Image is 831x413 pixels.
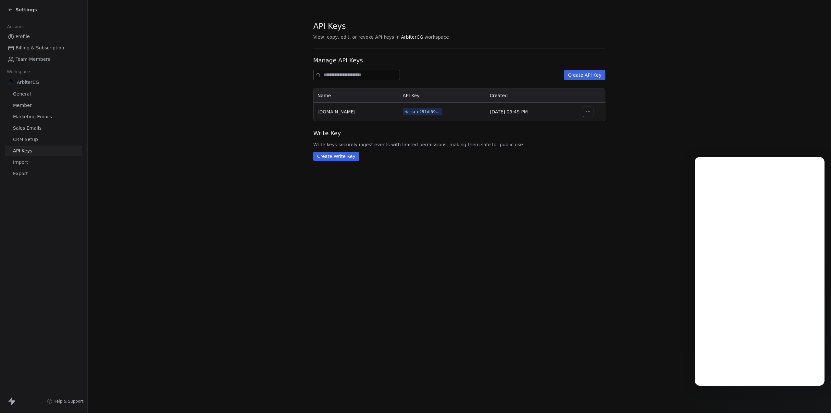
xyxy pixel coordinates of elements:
[16,56,50,63] span: Team Members
[486,103,571,121] td: [DATE] 09:49 PM
[5,100,82,111] a: Member
[4,67,33,77] span: Workspace
[5,43,82,53] a: Billing & Subscription
[47,399,83,404] a: Help & Support
[13,125,42,132] span: Sales Emails
[5,134,82,145] a: CRM Setup
[403,93,420,98] span: API Key
[54,399,83,404] span: Help & Support
[13,113,52,120] span: Marketing Emails
[809,391,825,407] iframe: Intercom live chat
[13,102,32,109] span: Member
[13,170,28,177] span: Export
[695,157,825,386] iframe: To enrich screen reader interactions, please activate Accessibility in Grammarly extension settings
[564,70,605,80] button: Create API Key
[313,129,605,137] span: Write Key
[5,31,82,42] a: Profile
[5,123,82,134] a: Sales Emails
[490,93,508,98] span: Created
[411,109,440,115] div: sp_e291df59e3e04912b91f8ea51f103354
[8,6,37,13] a: Settings
[16,33,30,40] span: Profile
[313,56,605,65] span: Manage API Keys
[313,141,605,148] span: Write keys securely ingest events with limited permissions, making them safe for public use
[313,21,346,31] span: API Keys
[5,168,82,179] a: Export
[313,152,359,161] button: Create Write Key
[5,157,82,168] a: Import
[13,91,31,97] span: General
[13,148,32,154] span: API Keys
[16,45,64,51] span: Billing & Subscription
[8,79,14,85] img: Arbiter_Vertical_Logo_Transparent_400dpi_1140x784.png
[401,34,423,40] span: ArbiterCG
[317,93,331,98] span: Name
[5,146,82,156] a: API Keys
[317,109,355,114] span: [DOMAIN_NAME]
[17,79,39,85] span: ArbiterCG
[13,159,28,166] span: Import
[16,6,37,13] span: Settings
[13,136,38,143] span: CRM Setup
[313,34,605,40] span: View, copy, edit, or revoke API keys in workspace
[5,89,82,99] a: General
[5,54,82,65] a: Team Members
[5,111,82,122] a: Marketing Emails
[4,22,27,32] span: Account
